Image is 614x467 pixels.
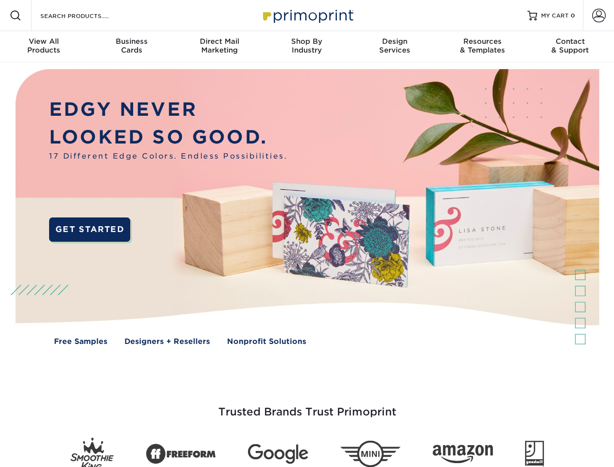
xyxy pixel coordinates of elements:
span: MY CART [541,12,569,20]
a: BusinessCards [88,31,175,62]
span: Shop By [263,37,351,46]
h3: Trusted Brands Trust Primoprint [23,382,592,430]
div: Cards [88,37,175,54]
img: Google [248,444,308,464]
div: Marketing [175,37,263,54]
a: Shop ByIndustry [263,31,351,62]
a: DesignServices [351,31,439,62]
a: GET STARTED [49,217,130,242]
div: Services [351,37,439,54]
img: Primoprint [259,5,356,26]
img: Amazon [433,445,493,464]
span: Design [351,37,439,46]
a: Free Samples [54,336,107,347]
div: Industry [263,37,351,54]
span: Business [88,37,175,46]
a: Direct MailMarketing [175,31,263,62]
input: SEARCH PRODUCTS..... [39,10,134,21]
div: & Support [526,37,614,54]
span: Contact [526,37,614,46]
span: 17 Different Edge Colors. Endless Possibilities. [49,151,287,162]
p: EDGY NEVER [49,96,287,124]
div: & Templates [439,37,526,54]
a: Resources& Templates [439,31,526,62]
span: Direct Mail [175,37,263,46]
a: Nonprofit Solutions [227,336,306,347]
img: Goodwill [525,441,544,467]
a: Designers + Resellers [124,336,210,347]
span: 0 [571,12,575,19]
p: LOOKED SO GOOD. [49,124,287,151]
a: Contact& Support [526,31,614,62]
span: Resources [439,37,526,46]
